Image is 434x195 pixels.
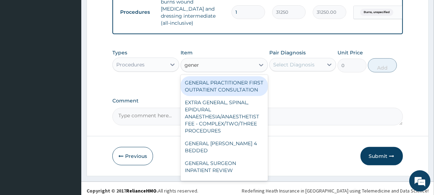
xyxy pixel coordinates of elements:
[87,188,158,194] strong: Copyright © 2017 .
[37,40,119,49] div: Chat with us now
[116,4,133,20] div: Minimize live chat window
[4,124,135,149] textarea: Type your message and hit 'Enter'
[112,50,127,56] label: Types
[112,98,403,104] label: Comment
[360,9,393,16] span: Burns, unspecified
[112,147,153,165] button: Previous
[181,157,268,177] div: GENERAL SURGEON INPATIENT REVIEW
[360,147,403,165] button: Submit
[117,6,157,19] td: Procedures
[273,61,315,68] div: Select Diagnosis
[126,188,157,194] a: RelianceHMO
[41,55,98,126] span: We're online!
[242,187,429,194] div: Redefining Heath Insurance in [GEOGRAPHIC_DATA] using Telemedicine and Data Science!
[338,49,363,56] label: Unit Price
[13,35,29,53] img: d_794563401_company_1708531726252_794563401
[181,49,193,56] label: Item
[181,76,268,96] div: GENERAL PRACTITIONER FIRST OUTPATIENT CONSULTATION
[116,61,145,68] div: Procedures
[269,49,306,56] label: Pair Diagnosis
[181,96,268,137] div: EXTRA GENERAL, SPINAL, EPIDURAL ANAESTHESIA/ANAESTHETIST FEE - COMPLEX/TWO/THREE PROCEDURES
[181,137,268,157] div: GENERAL [PERSON_NAME] 4 BEDDED
[368,58,397,72] button: Add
